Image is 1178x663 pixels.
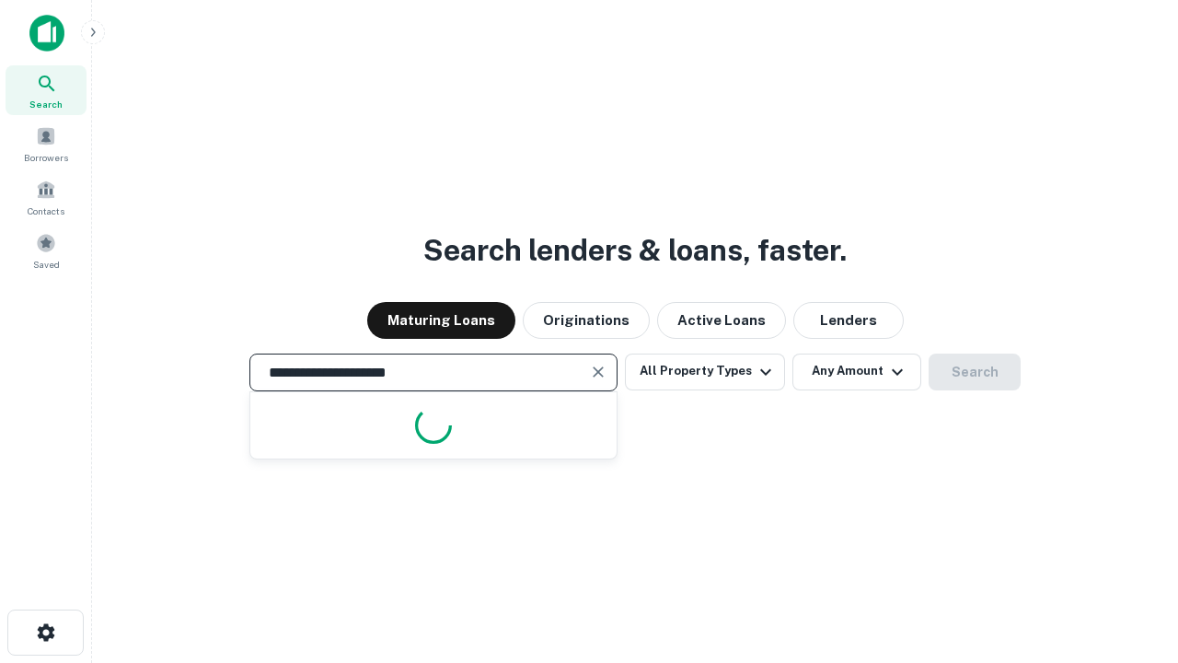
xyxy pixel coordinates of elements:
[33,257,60,272] span: Saved
[1086,516,1178,604] iframe: Chat Widget
[6,119,87,169] a: Borrowers
[585,359,611,385] button: Clear
[657,302,786,339] button: Active Loans
[29,97,63,111] span: Search
[6,172,87,222] a: Contacts
[793,302,904,339] button: Lenders
[28,204,64,218] span: Contacts
[29,15,64,52] img: capitalize-icon.png
[24,150,68,165] span: Borrowers
[6,226,87,275] a: Saved
[523,302,650,339] button: Originations
[367,302,515,339] button: Maturing Loans
[792,354,921,390] button: Any Amount
[423,228,847,273] h3: Search lenders & loans, faster.
[625,354,785,390] button: All Property Types
[6,65,87,115] a: Search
